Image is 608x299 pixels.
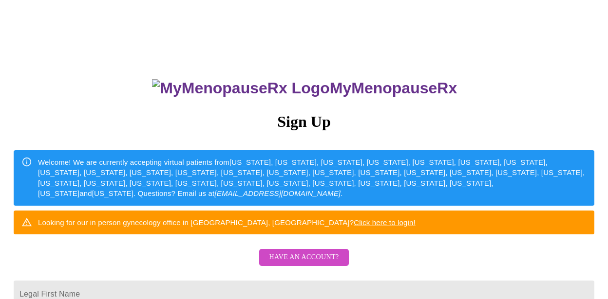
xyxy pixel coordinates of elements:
em: [EMAIL_ADDRESS][DOMAIN_NAME] [214,189,341,197]
a: Have an account? [257,260,351,268]
button: Have an account? [259,249,348,266]
div: Looking for our in person gynecology office in [GEOGRAPHIC_DATA], [GEOGRAPHIC_DATA]? [38,213,416,231]
h3: MyMenopauseRx [15,79,595,97]
a: Click here to login! [354,218,416,227]
h3: Sign Up [14,113,594,131]
span: Have an account? [269,251,339,264]
div: Welcome! We are currently accepting virtual patients from [US_STATE], [US_STATE], [US_STATE], [US... [38,153,587,203]
img: MyMenopauseRx Logo [152,79,329,97]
